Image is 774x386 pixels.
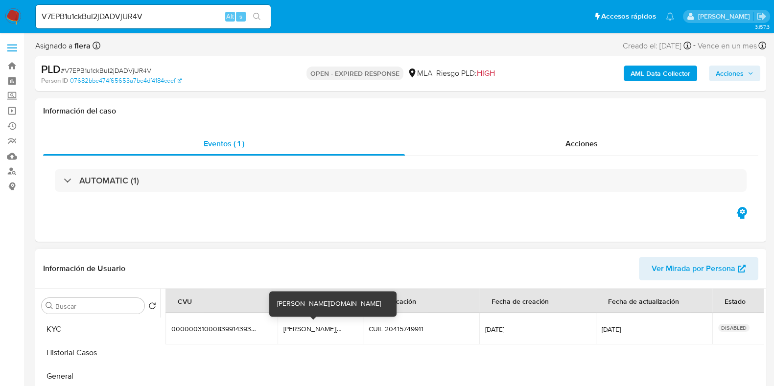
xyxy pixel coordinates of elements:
span: Acciones [565,138,598,149]
h1: Información del caso [43,106,758,116]
button: search-icon [247,10,267,23]
span: HIGH [477,68,495,79]
span: - [693,39,696,52]
span: Accesos rápidos [601,11,656,22]
span: s [239,12,242,21]
span: Asignado a [35,41,91,51]
h3: AUTOMATIC (1) [79,175,139,186]
a: 07682bbe474f65653a7be4df4184ceef [70,76,182,85]
a: Salir [756,11,767,22]
div: Creado el: [DATE] [623,39,691,52]
span: Riesgo PLD: [436,68,495,79]
button: Historial Casos [38,341,160,364]
p: OPEN - EXPIRED RESPONSE [306,67,403,80]
b: Person ID [41,76,68,85]
button: KYC [38,318,160,341]
span: Vence en un mes [698,41,757,51]
b: flera [72,40,91,51]
div: [PERSON_NAME][DOMAIN_NAME] [277,299,381,309]
div: AUTOMATIC (1) [55,169,747,192]
b: AML Data Collector [631,66,690,81]
h1: Información de Usuario [43,264,125,273]
span: Ver Mirada por Persona [652,257,735,280]
p: florencia.lera@mercadolibre.com [698,12,753,21]
span: # V7EPB1u1ckBuI2jDADVjUR4V [61,66,151,75]
button: Buscar [46,302,53,310]
span: Eventos ( 1 ) [204,138,244,149]
span: Acciones [716,66,744,81]
span: Alt [226,12,234,21]
div: MLA [407,68,432,79]
b: PLD [41,61,61,77]
button: Volver al orden por defecto [148,302,156,313]
a: Notificaciones [666,12,674,21]
button: Ver Mirada por Persona [639,257,758,280]
input: Buscar usuario o caso... [36,10,271,23]
input: Buscar [55,302,141,311]
button: AML Data Collector [624,66,697,81]
button: Acciones [709,66,760,81]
